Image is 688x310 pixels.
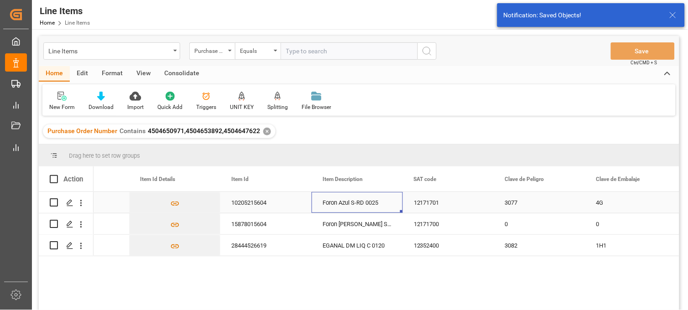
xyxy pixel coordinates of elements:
button: Save [611,42,675,60]
div: Line Items [48,45,170,56]
div: Import [127,103,144,111]
div: Line Items [40,4,90,18]
span: 4504650971,4504653892,4504647622 [148,127,260,134]
div: Format [95,66,130,82]
div: 12352400 [403,235,494,256]
div: 4G [585,192,677,213]
div: 12171701 [403,192,494,213]
div: ✕ [263,128,271,135]
div: Splitting [267,103,288,111]
div: 3082 [494,235,585,256]
div: 0 [494,213,585,234]
div: Equals [240,45,271,55]
span: Clave de Embalaje [596,176,640,182]
span: Item Id [231,176,249,182]
div: Foron [PERSON_NAME] S-3RL 150 0025 [312,213,403,234]
input: Type to search [281,42,417,60]
div: Press SPACE to select this row. [39,213,94,235]
div: 3077 [494,192,585,213]
div: 0 [585,213,677,234]
span: Purchase Order Number [47,127,117,134]
span: Clave de Peligro [505,176,544,182]
div: Press SPACE to select this row. [39,235,94,256]
button: search button [417,42,437,60]
div: Consolidate [157,66,206,82]
div: Home [39,66,70,82]
div: 1H1 [585,235,677,256]
button: open menu [189,42,235,60]
div: Download [89,103,114,111]
div: Quick Add [157,103,182,111]
div: New Form [49,103,75,111]
div: 12171700 [403,213,494,234]
div: Edit [70,66,95,82]
div: Notification: Saved Objects! [504,10,661,20]
span: Item Description [323,176,363,182]
span: Ctrl/CMD + S [631,59,657,66]
button: open menu [235,42,281,60]
div: Press SPACE to select this row. [39,192,94,213]
div: EGANAL DM LIQ C 0120 [312,235,403,256]
span: Drag here to set row groups [69,152,140,159]
div: File Browser [302,103,331,111]
div: 15878015604 [220,213,312,234]
a: Home [40,20,55,26]
div: 28444526619 [220,235,312,256]
div: UNIT KEY [230,103,254,111]
div: Action [63,175,83,183]
span: Item Id Details [140,176,175,182]
div: View [130,66,157,82]
div: Triggers [196,103,216,111]
span: SAT code [414,176,437,182]
div: Foron Azul S-RD 0025 [312,192,403,213]
div: 10205215604 [220,192,312,213]
div: Purchase Order Number [194,45,225,55]
span: Contains [120,127,146,134]
button: open menu [43,42,180,60]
